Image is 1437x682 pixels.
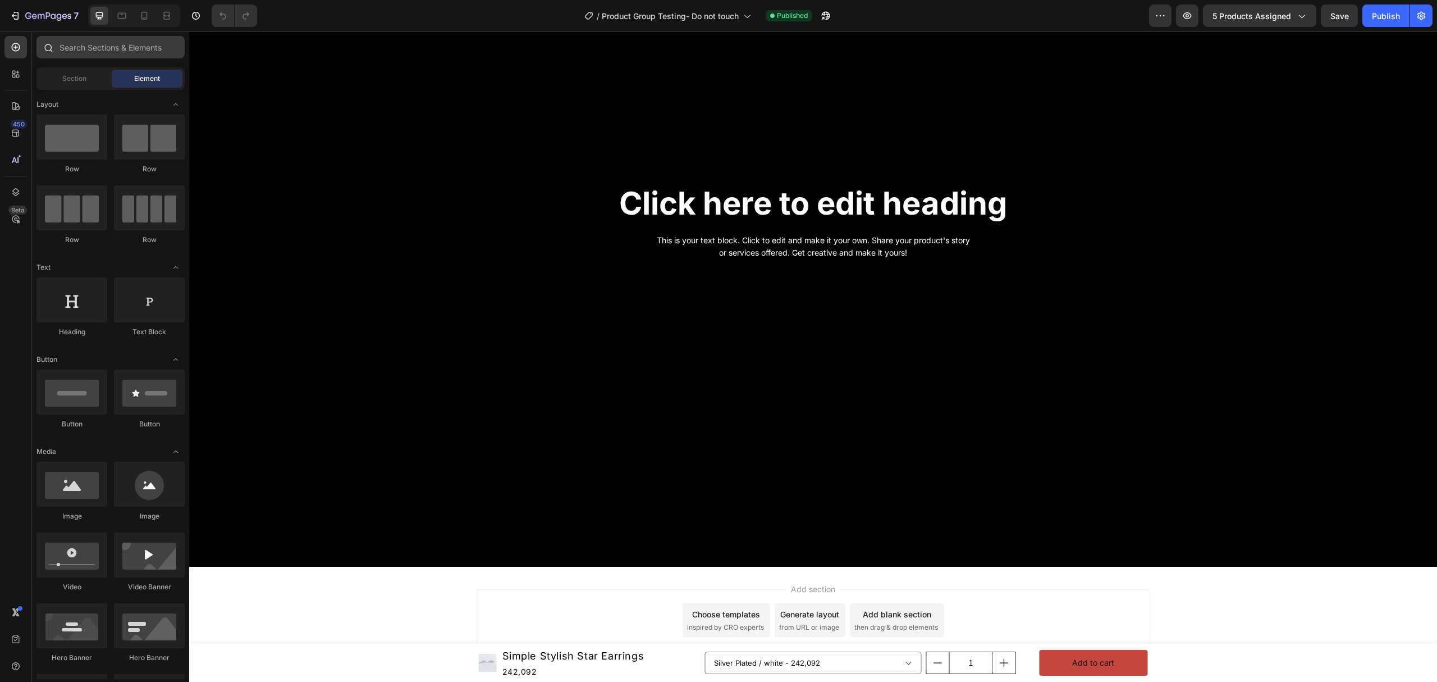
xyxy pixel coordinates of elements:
span: then drag & drop elements [665,591,749,601]
div: Hero Banner [36,653,107,663]
div: 242,092 [312,633,456,647]
div: Publish [1372,10,1400,22]
span: Toggle open [167,96,185,113]
span: [GEOGRAPHIC_DATA] | USD $ [863,44,987,57]
div: Image [36,511,107,521]
span: Layout [36,99,58,110]
span: Welcome to our store [675,6,762,16]
button: Publish [1362,4,1409,27]
span: Element [134,74,160,84]
button: [GEOGRAPHIC_DATA] | USD $ [850,35,1012,66]
span: English [959,76,987,88]
div: 450 [11,120,27,129]
button: decrement [738,621,760,642]
div: Text Block [114,327,185,337]
span: Media [36,447,56,457]
button: English [946,66,1012,97]
span: Save [1330,11,1349,21]
span: inspired by CRO experts [498,591,575,601]
div: Choose templates [503,577,571,589]
span: GemCommerce-[PERSON_NAME] [600,56,837,76]
div: Row [36,235,107,245]
a: GemCommerce-[PERSON_NAME] [596,54,842,79]
span: Toggle open [167,258,185,276]
button: Add to cart [850,619,958,644]
input: quantity [760,621,804,642]
span: Toggle open [167,351,185,369]
span: Toggle open [167,443,185,461]
span: Add section [597,552,651,563]
div: Hero Banner [114,653,185,663]
div: Row [36,164,107,174]
div: Beta [8,206,27,215]
div: Video Banner [114,582,185,592]
div: Button [36,419,107,429]
h1: Simple Stylish Star Earrings [312,616,456,633]
div: Add to cart [883,625,925,638]
span: Button [36,354,57,365]
p: 7 [74,9,79,22]
button: increment [804,621,826,642]
span: from URL or image [590,591,650,601]
div: Add blank section [674,577,742,589]
div: Heading [36,327,107,337]
h2: Click here to edit heading [296,152,952,192]
button: 7 [4,4,84,27]
span: / [597,10,599,22]
div: Button [114,419,185,429]
div: Generate layout [591,577,650,589]
div: Row [114,235,185,245]
input: Search Sections & Elements [36,36,185,58]
iframe: Design area [189,31,1437,682]
span: Product Group Testing- Do not touch [602,10,739,22]
div: Undo/Redo [212,4,257,27]
div: Video [36,582,107,592]
button: 5 products assigned [1203,4,1316,27]
span: 5 products assigned [1212,10,1291,22]
button: Save [1321,4,1358,27]
div: Image [114,511,185,521]
span: Published [777,11,808,21]
span: Text [36,262,51,272]
div: This is your text block. Click to edit and make it your own. Share your product's story or servic... [296,202,952,229]
summary: Search [379,53,406,80]
span: Section [62,74,86,84]
div: Row [114,164,185,174]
